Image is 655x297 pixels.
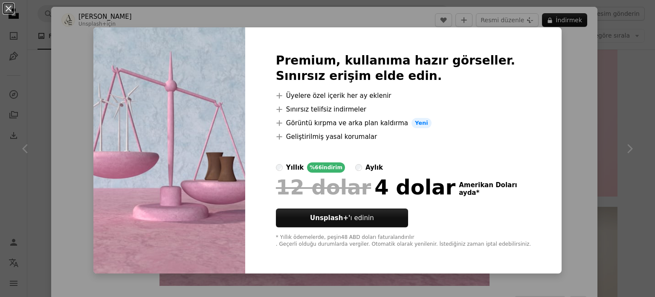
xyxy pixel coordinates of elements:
[310,214,351,222] font: Unsplash+'
[459,189,476,197] font: ayda
[276,241,531,247] font: . Geçerli olduğu durumlarda vergiler. Otomatik olarak yenilenir. İstediğiniz zaman iptal edebilir...
[355,164,362,171] input: aylık
[286,119,408,127] font: Görüntü kırpma ve arka plan kaldırma
[286,92,391,100] font: Üyelere özel içerik her ay eklenir
[415,120,428,126] font: Yeni
[276,53,515,68] font: Premium, kullanıma hazır görseller.
[276,164,283,171] input: yıllık%66indirim
[286,164,304,171] font: yıllık
[459,181,517,189] font: Amerikan Doları
[93,27,245,273] img: premium_photo-1678865310627-129c0980ab6e
[276,234,341,240] font: * Yıllık ödemelerde, peşin
[322,165,342,171] font: indirim
[341,234,414,240] font: 48 ABD doları faturalandırılır
[351,214,374,222] font: ı edinin
[310,165,322,171] font: %66
[374,175,455,199] font: 4 dolar
[276,69,442,83] font: Sınırsız erişim elde edin.
[286,106,366,113] font: Sınırsız telifsiz indirmeler
[286,133,377,141] font: Geliştirilmiş yasal korumalar
[276,209,408,227] button: Unsplash+'ı edinin
[365,164,383,171] font: aylık
[276,175,371,199] font: 12 dolar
